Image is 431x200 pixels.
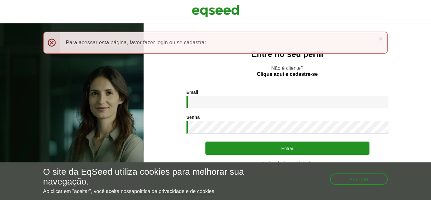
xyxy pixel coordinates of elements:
a: política de privacidade e de cookies [134,189,214,194]
a: × [379,35,382,42]
div: Para acessar esta página, favor fazer login ou se cadastrar. [43,32,388,54]
label: Senha [186,115,200,119]
p: Ao clicar em "aceitar", você aceita nossa . [43,188,250,194]
h5: O site da EqSeed utiliza cookies para melhorar sua navegação. [43,167,250,187]
a: LinkedIn [297,161,314,166]
label: Email [186,90,198,94]
div: Ou faça login com [186,161,388,166]
button: Entrar [205,142,369,155]
a: Clique aqui e cadastre-se [257,72,318,77]
p: Não é cliente? [156,65,418,77]
img: EqSeed Logo [192,3,239,19]
button: Aceitar [330,173,388,185]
